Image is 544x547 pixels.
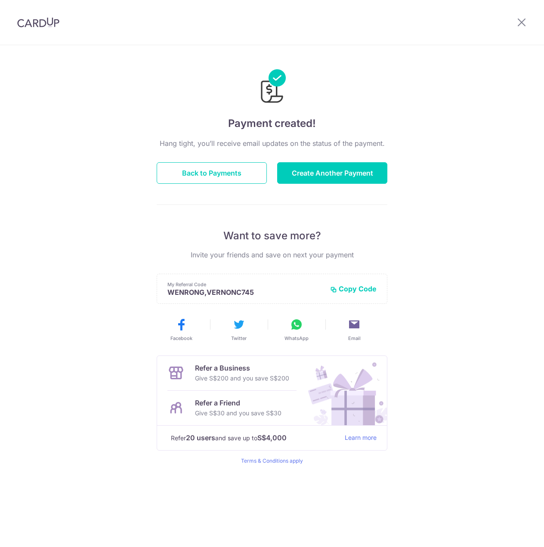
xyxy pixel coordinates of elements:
[157,229,387,243] p: Want to save more?
[348,335,361,342] span: Email
[17,17,59,28] img: CardUp
[157,162,267,184] button: Back to Payments
[156,318,207,342] button: Facebook
[329,318,380,342] button: Email
[284,335,309,342] span: WhatsApp
[213,318,264,342] button: Twitter
[167,288,323,297] p: WENRONG,VERNONC745
[171,433,338,443] p: Refer and save up to
[157,250,387,260] p: Invite your friends and save on next your payment
[277,162,387,184] button: Create Another Payment
[157,138,387,148] p: Hang tight, you’ll receive email updates on the status of the payment.
[257,433,287,443] strong: S$4,000
[258,69,286,105] img: Payments
[186,433,215,443] strong: 20 users
[195,363,289,373] p: Refer a Business
[241,457,303,464] a: Terms & Conditions apply
[231,335,247,342] span: Twitter
[167,281,323,288] p: My Referral Code
[330,284,377,293] button: Copy Code
[195,408,281,418] p: Give S$30 and you save S$30
[345,433,377,443] a: Learn more
[300,356,387,425] img: Refer
[170,335,192,342] span: Facebook
[195,398,281,408] p: Refer a Friend
[157,116,387,131] h4: Payment created!
[195,373,289,383] p: Give S$200 and you save S$200
[271,318,322,342] button: WhatsApp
